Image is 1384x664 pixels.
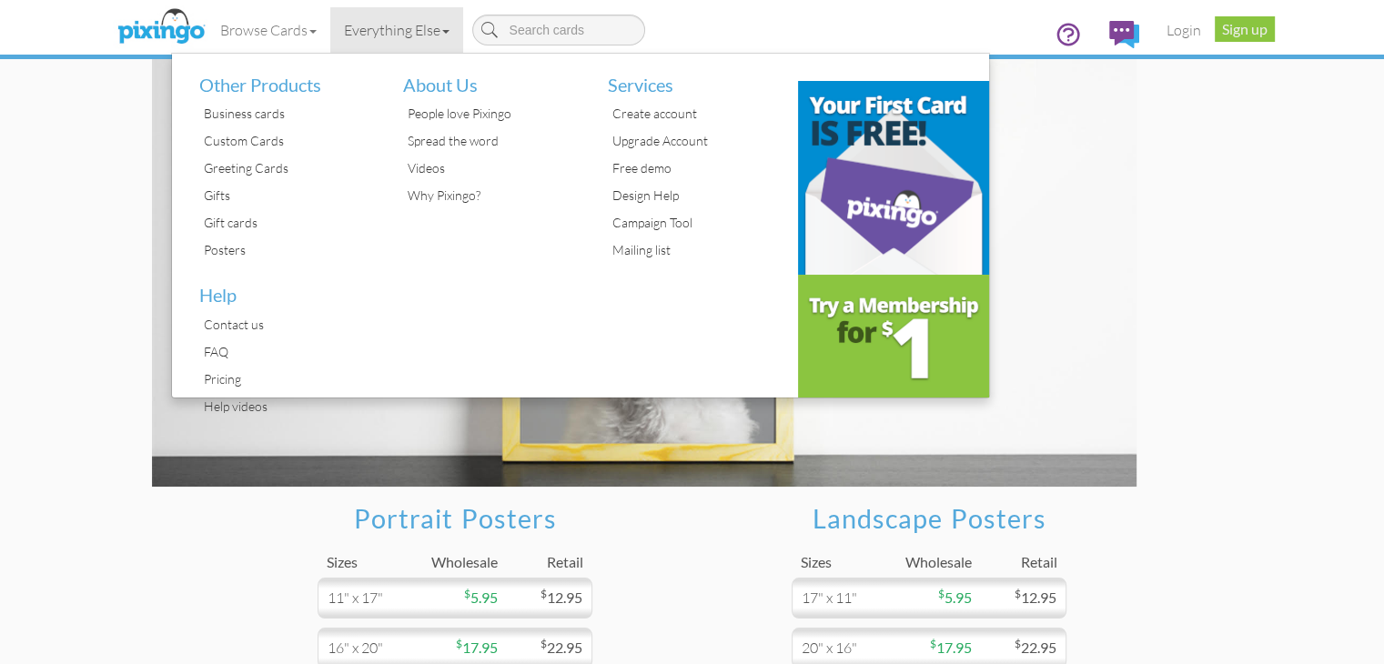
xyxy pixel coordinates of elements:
img: comments.svg [1109,21,1139,48]
div: 11" x 17" [328,588,413,609]
sup: $ [930,637,936,650]
div: Wholesale [412,552,498,573]
div: Gifts [199,182,377,209]
a: Everything Else [330,7,463,53]
a: Sign up [1215,16,1275,42]
div: Gift cards [199,209,377,236]
div: Posters [199,236,377,264]
img: e3c53f66-4b0a-4d43-9253-35934b16df62.png [798,275,989,397]
div: Sizes [327,552,412,573]
sup: $ [540,637,547,650]
div: Campaign Tool [608,209,785,236]
li: Help [186,264,377,311]
div: Design Help [608,182,785,209]
h2: Portrait Posters [250,505,661,534]
div: Create account [608,100,785,127]
a: Browse Cards [207,7,330,53]
div: 12.95 [498,588,583,609]
div: Contact us [199,311,377,338]
sup: $ [1015,587,1021,600]
sup: $ [464,587,470,600]
span: 5.95 [464,589,498,606]
div: Why Pixingo? [403,182,581,209]
div: Free demo [608,155,785,182]
div: 20" x 16" [802,638,887,659]
div: Spread the word [403,127,581,155]
div: Mailing list [608,236,785,264]
sup: $ [938,587,945,600]
img: b31c39d9-a6cc-4959-841f-c4fb373484ab.png [798,81,989,275]
div: 12.95 [972,588,1057,609]
li: Services [594,54,785,101]
sup: $ [1015,637,1021,650]
h2: Landscape Posters [724,505,1135,534]
div: Pricing [199,366,377,393]
div: Wholesale [886,552,972,573]
div: Help videos [199,393,377,420]
div: Custom Cards [199,127,377,155]
div: Retail [498,552,583,573]
div: 16" x 20" [328,638,413,659]
img: pixingo logo [113,5,209,50]
input: Search cards [472,15,645,45]
div: Upgrade Account [608,127,785,155]
div: 22.95 [498,638,583,659]
span: 17.95 [930,639,972,656]
div: FAQ [199,338,377,366]
div: Greeting Cards [199,155,377,182]
span: 5.95 [938,589,972,606]
div: Retail [972,552,1057,573]
li: About Us [389,54,581,101]
div: People love Pixingo [403,100,581,127]
sup: $ [540,587,547,600]
div: Sizes [801,552,886,573]
span: 17.95 [456,639,498,656]
div: 17" x 11" [802,588,887,609]
div: Business cards [199,100,377,127]
div: Videos [403,155,581,182]
div: 22.95 [972,638,1057,659]
a: Login [1153,7,1215,53]
li: Other Products [186,54,377,101]
sup: $ [456,637,462,650]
